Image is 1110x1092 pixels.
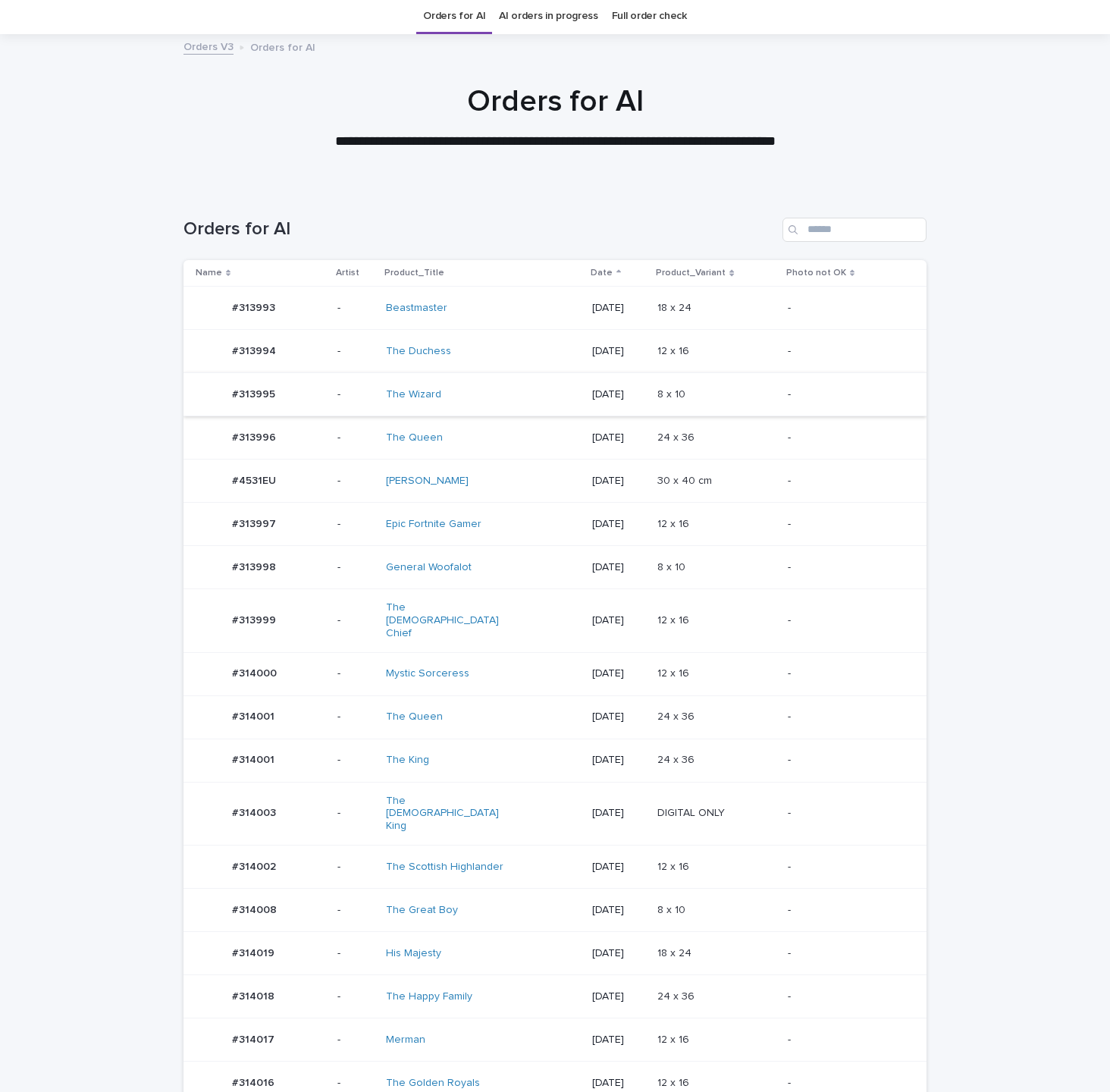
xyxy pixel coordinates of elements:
p: - [788,475,902,488]
p: - [788,388,902,401]
p: - [337,475,374,488]
p: 12 x 16 [657,611,692,627]
tr: #313999#313999 -The [DEMOGRAPHIC_DATA] Chief [DATE]12 x 1612 x 16 - [183,589,927,652]
p: - [788,614,902,627]
a: The Great Boy [386,904,458,917]
a: The [DEMOGRAPHIC_DATA] Chief [386,601,513,639]
p: - [337,1077,374,1090]
p: - [337,431,374,444]
p: [DATE] [592,302,645,315]
p: - [337,667,374,680]
p: Date [591,265,613,281]
p: - [337,807,374,820]
tr: #314008#314008 -The Great Boy [DATE]8 x 108 x 10 - [183,888,927,931]
p: - [788,561,902,574]
p: [DATE] [592,388,645,401]
h1: Orders for AI [183,83,927,120]
p: - [788,431,902,444]
p: [DATE] [592,807,645,820]
p: Orders for AI [250,38,315,55]
p: - [337,1034,374,1046]
a: General Woofalot [386,561,472,574]
p: 12 x 16 [657,664,692,680]
p: 24 x 36 [657,428,698,444]
p: Product_Variant [656,265,726,281]
p: 12 x 16 [657,858,692,874]
p: - [788,302,902,315]
p: - [337,904,374,917]
p: [DATE] [592,345,645,358]
p: [DATE] [592,667,645,680]
p: [DATE] [592,904,645,917]
p: #313997 [232,515,279,531]
p: - [788,947,902,960]
p: 8 x 10 [657,385,688,401]
p: - [337,388,374,401]
p: - [337,990,374,1003]
a: The Scottish Highlander [386,861,503,874]
tr: #314000#314000 -Mystic Sorceress [DATE]12 x 1612 x 16 - [183,652,927,695]
a: Orders V3 [183,37,234,55]
tr: #314019#314019 -His Majesty [DATE]18 x 2418 x 24 - [183,931,927,974]
p: DIGITAL ONLY [657,804,728,820]
p: [DATE] [592,861,645,874]
a: The King [386,754,429,767]
p: [DATE] [592,711,645,723]
a: The Golden Royals [386,1077,480,1090]
p: Name [196,265,222,281]
p: 12 x 16 [657,342,692,358]
tr: #314002#314002 -The Scottish Highlander [DATE]12 x 1612 x 16 - [183,845,927,888]
p: 8 x 10 [657,558,688,574]
a: The Duchess [386,345,451,358]
tr: #314001#314001 -The Queen [DATE]24 x 3624 x 36 - [183,695,927,739]
p: - [788,667,902,680]
tr: #314018#314018 -The Happy Family [DATE]24 x 3624 x 36 - [183,974,927,1018]
p: 12 x 16 [657,1074,692,1090]
p: 8 x 10 [657,901,688,917]
p: Artist [336,265,359,281]
a: Merman [386,1034,425,1046]
a: [PERSON_NAME] [386,475,469,488]
tr: #314003#314003 -The [DEMOGRAPHIC_DATA] King [DATE]DIGITAL ONLYDIGITAL ONLY - [183,782,927,845]
p: #314019 [232,944,277,960]
p: - [337,861,374,874]
a: The Queen [386,431,443,444]
p: - [788,518,902,531]
p: #314002 [232,858,279,874]
p: [DATE] [592,1077,645,1090]
p: 18 x 24 [657,944,695,960]
p: - [788,1077,902,1090]
tr: #313993#313993 -Beastmaster [DATE]18 x 2418 x 24 - [183,287,927,330]
input: Search [782,218,927,242]
p: - [337,754,374,767]
tr: #313995#313995 -The Wizard [DATE]8 x 108 x 10 - [183,373,927,416]
p: - [337,711,374,723]
p: - [337,947,374,960]
h1: Orders for AI [183,218,776,240]
p: - [337,302,374,315]
p: #313993 [232,299,278,315]
p: [DATE] [592,518,645,531]
p: #314000 [232,664,280,680]
a: The Wizard [386,388,441,401]
a: The Queen [386,711,443,723]
tr: #313998#313998 -General Woofalot [DATE]8 x 108 x 10 - [183,546,927,589]
a: Epic Fortnite Gamer [386,518,481,531]
p: [DATE] [592,1034,645,1046]
p: - [788,807,902,820]
p: - [337,614,374,627]
tr: #314017#314017 -Merman [DATE]12 x 1612 x 16 - [183,1018,927,1061]
p: Photo not OK [786,265,846,281]
p: - [788,711,902,723]
p: 12 x 16 [657,1031,692,1046]
p: [DATE] [592,614,645,627]
p: - [788,754,902,767]
p: #313994 [232,342,279,358]
p: [DATE] [592,431,645,444]
p: 24 x 36 [657,751,698,767]
p: [DATE] [592,754,645,767]
tr: #4531EU#4531EU -[PERSON_NAME] [DATE]30 x 40 cm30 x 40 cm - [183,460,927,503]
p: #314003 [232,804,279,820]
a: The Happy Family [386,990,472,1003]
